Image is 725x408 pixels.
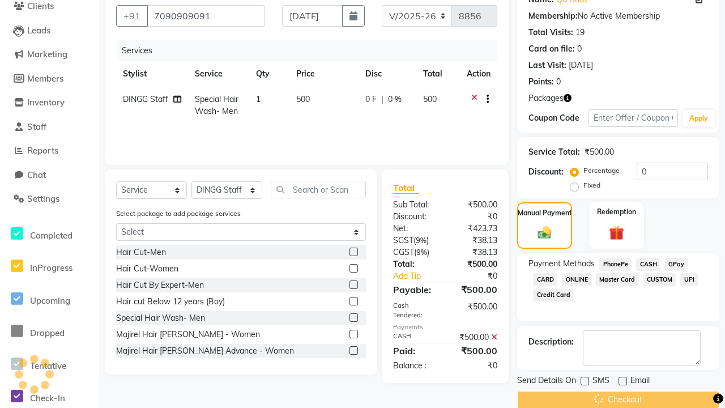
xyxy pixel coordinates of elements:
span: InProgress [30,262,72,273]
div: CASH [385,331,445,343]
a: Members [3,73,96,86]
div: ₹500.00 [445,331,506,343]
div: Payments [393,322,498,332]
a: Reports [3,144,96,158]
div: Hair Cut By Expert-Men [116,279,204,291]
span: UPI [680,273,698,286]
div: Hair Cut-Women [116,263,178,275]
span: Members [27,73,63,84]
div: Description: [528,336,574,348]
div: ₹500.00 [445,258,506,270]
span: Payment Methods [528,258,595,270]
div: Last Visit: [528,59,566,71]
div: ₹500.00 [445,199,506,211]
div: [DATE] [569,59,593,71]
th: Stylist [116,61,188,87]
div: Total: [385,258,445,270]
span: 9% [416,248,427,257]
span: Inventory [27,97,65,108]
span: 500 [296,94,310,104]
span: SMS [592,375,609,389]
button: +91 [116,5,148,27]
div: ₹0 [445,360,506,372]
div: Services [117,40,506,61]
div: ( ) [385,235,445,246]
th: Qty [249,61,289,87]
div: ₹38.13 [445,246,506,258]
span: ONLINE [562,273,591,286]
div: ₹0 [445,211,506,223]
a: Add Tip [385,270,455,282]
span: Packages [528,92,564,104]
span: | [381,93,383,105]
span: 0 % [388,93,402,105]
div: Hair cut Below 12 years (Boy) [116,296,225,308]
div: Discount: [528,166,564,178]
span: 9% [416,236,427,245]
div: ₹0 [455,270,506,282]
span: CARD [533,273,557,286]
div: Majirel Hair [PERSON_NAME] - Women [116,329,260,341]
div: 0 [556,76,561,88]
th: Disc [359,61,417,87]
div: 0 [577,43,582,55]
a: Inventory [3,96,96,109]
div: Sub Total: [385,199,445,211]
div: ( ) [385,246,445,258]
th: Price [289,61,358,87]
div: 19 [575,27,585,39]
span: GPay [665,258,688,271]
th: Action [460,61,497,87]
div: No Active Membership [528,10,708,22]
a: Leads [3,24,96,37]
div: ₹38.13 [445,235,506,246]
div: ₹500.00 [445,301,506,320]
label: Percentage [583,165,620,176]
label: Redemption [597,207,636,217]
div: ₹500.00 [445,344,506,358]
span: Credit Card [533,288,574,301]
img: _gift.svg [604,224,628,242]
div: Cash Tendered: [385,301,445,320]
input: Search or Scan [271,181,366,198]
div: ₹500.00 [445,283,506,296]
span: Chat [27,169,46,180]
a: Staff [3,121,96,134]
div: Special Hair Wash- Men [116,312,205,324]
th: Total [416,61,460,87]
div: Membership: [528,10,578,22]
span: Check-In [30,393,65,403]
span: CGST [393,247,414,257]
span: Email [630,375,650,389]
label: Select package to add package services [116,209,241,219]
img: _cash.svg [534,225,556,241]
th: Service [188,61,249,87]
div: Service Total: [528,146,580,158]
a: Marketing [3,48,96,61]
label: Manual Payment [518,208,572,218]
a: Settings [3,193,96,206]
span: Leads [27,25,50,36]
span: Dropped [30,328,65,338]
div: ₹500.00 [585,146,614,158]
span: Total [393,182,419,194]
div: Balance : [385,360,445,372]
span: Send Details On [517,375,576,389]
div: Coupon Code [528,112,588,124]
span: 500 [423,94,437,104]
div: Payable: [385,283,445,296]
div: Points: [528,76,554,88]
span: Special Hair Wash- Men [195,94,238,116]
span: Completed [30,230,72,241]
a: Chat [3,169,96,182]
div: Hair Cut-Men [116,246,166,258]
input: Search by Name/Mobile/Email/Code [147,5,265,27]
span: DINGG Staff [123,94,168,104]
div: Total Visits: [528,27,573,39]
span: SGST [393,235,413,245]
span: Upcoming [30,295,70,306]
span: Clients [27,1,54,11]
span: Master Card [596,273,639,286]
div: Majirel Hair [PERSON_NAME] Advance - Women [116,345,294,357]
div: Card on file: [528,43,575,55]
